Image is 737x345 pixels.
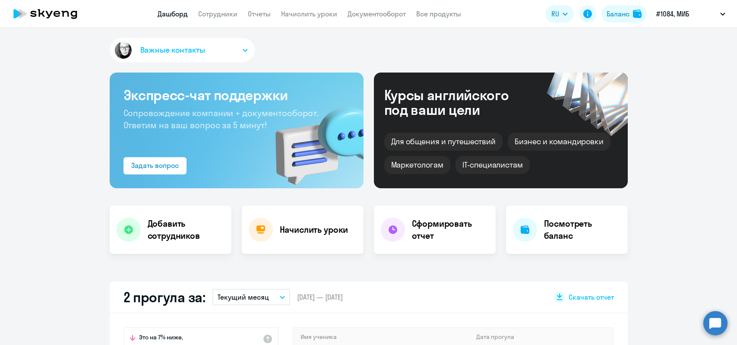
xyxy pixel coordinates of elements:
[123,157,187,174] button: Задать вопрос
[123,108,319,130] span: Сопровождение компании + документооборот. Ответим на ваш вопрос за 5 минут!
[280,224,348,236] h4: Начислить уроки
[551,9,559,19] span: RU
[110,38,255,62] button: Важные контакты
[384,88,532,117] div: Курсы английского под ваши цели
[248,9,271,18] a: Отчеты
[113,40,133,60] img: avatar
[601,5,647,22] button: Балансbalance
[212,289,290,305] button: Текущий месяц
[297,292,343,302] span: [DATE] — [DATE]
[139,333,183,344] span: Это на 7% ниже,
[348,9,406,18] a: Документооборот
[384,156,450,174] div: Маркетологам
[508,133,610,151] div: Бизнес и командировки
[652,3,730,24] button: #1084, МИБ
[123,288,206,306] h2: 2 прогула за:
[607,9,629,19] div: Баланс
[123,86,350,104] h3: Экспресс-чат поддержки
[569,292,614,302] span: Скачать отчет
[198,9,237,18] a: Сотрудники
[633,9,642,18] img: balance
[545,5,574,22] button: RU
[544,218,621,242] h4: Посмотреть баланс
[656,9,689,19] p: #1084, МИБ
[158,9,188,18] a: Дашборд
[412,218,489,242] h4: Сформировать отчет
[281,9,337,18] a: Начислить уроки
[148,218,225,242] h4: Добавить сотрудников
[140,44,205,56] span: Важные контакты
[416,9,461,18] a: Все продукты
[384,133,503,151] div: Для общения и путешествий
[131,160,179,171] div: Задать вопрос
[218,292,269,302] p: Текущий месяц
[263,91,364,188] img: bg-img
[455,156,530,174] div: IT-специалистам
